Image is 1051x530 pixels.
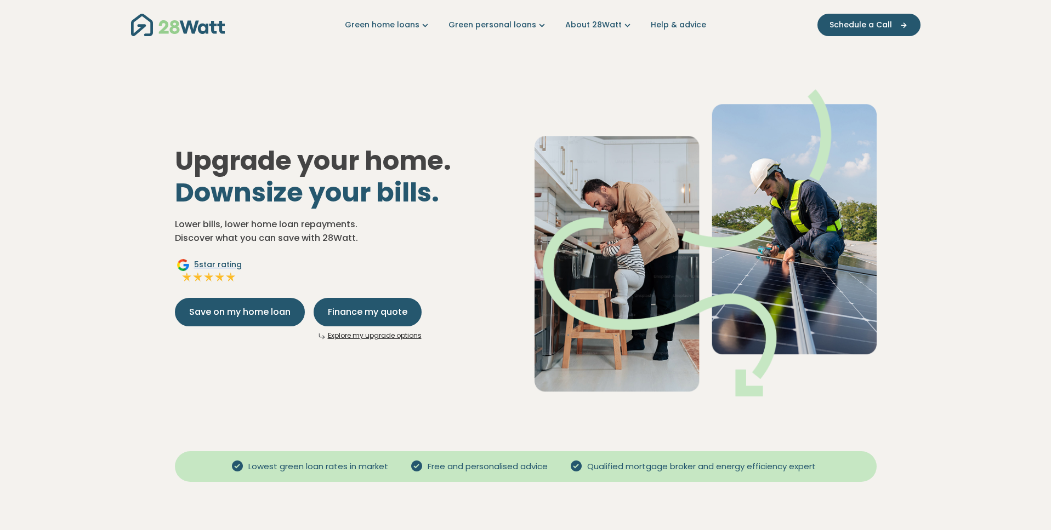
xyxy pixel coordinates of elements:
[996,477,1051,530] iframe: Chat Widget
[175,217,517,245] p: Lower bills, lower home loan repayments. Discover what you can save with 28Watt.
[314,298,422,326] button: Finance my quote
[535,89,877,396] img: Dad helping toddler
[345,19,431,31] a: Green home loans
[830,19,892,31] span: Schedule a Call
[131,14,225,36] img: 28Watt
[423,460,552,473] span: Free and personalised advice
[225,272,236,283] img: Full star
[189,306,291,319] span: Save on my home loan
[175,298,305,326] button: Save on my home loan
[214,272,225,283] img: Full star
[651,19,706,31] a: Help & advice
[203,272,214,283] img: Full star
[817,14,921,36] button: Schedule a Call
[175,145,517,208] h1: Upgrade your home.
[175,258,243,285] a: Google5star ratingFull starFull starFull starFull starFull star
[194,259,242,270] span: 5 star rating
[244,460,393,473] span: Lowest green loan rates in market
[131,11,921,39] nav: Main navigation
[583,460,820,473] span: Qualified mortgage broker and energy efficiency expert
[175,174,439,211] span: Downsize your bills.
[181,272,192,283] img: Full star
[177,258,190,272] img: Google
[192,272,203,283] img: Full star
[328,331,422,340] a: Explore my upgrade options
[328,306,407,319] span: Finance my quote
[565,19,633,31] a: About 28Watt
[448,19,548,31] a: Green personal loans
